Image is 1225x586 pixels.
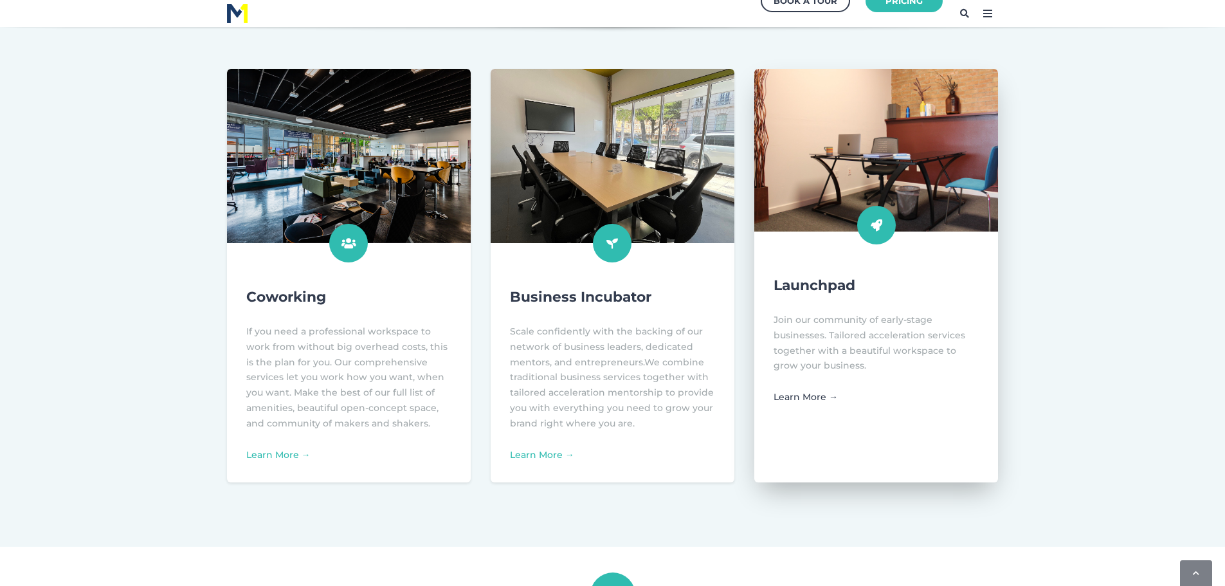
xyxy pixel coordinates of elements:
[227,69,471,243] img: MileOne coworking space
[246,287,451,307] h4: Coworking
[510,287,715,307] h4: Business Incubator
[774,275,979,296] h4: Launchpad
[510,356,714,429] span: We combine traditional business services together with tailored acceleration mentorship to provid...
[491,69,734,243] img: MileOne meeting room conference room
[742,60,1010,239] img: MileOne office photo
[510,449,574,461] a: Learn More →
[246,449,311,461] a: Learn More →
[510,325,703,368] span: Scale confidently with the backing of our network of business leaders, dedicated mentors, and ent...
[227,4,248,23] img: M1 Logo - Blue Letters - for Light Backgrounds-2
[246,325,448,429] span: If you need a professional workspace to work from without big overhead costs, this is the plan fo...
[774,314,965,371] span: Join our community of early-stage businesses. Tailored acceleration services together with a beau...
[774,391,838,403] a: Learn More →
